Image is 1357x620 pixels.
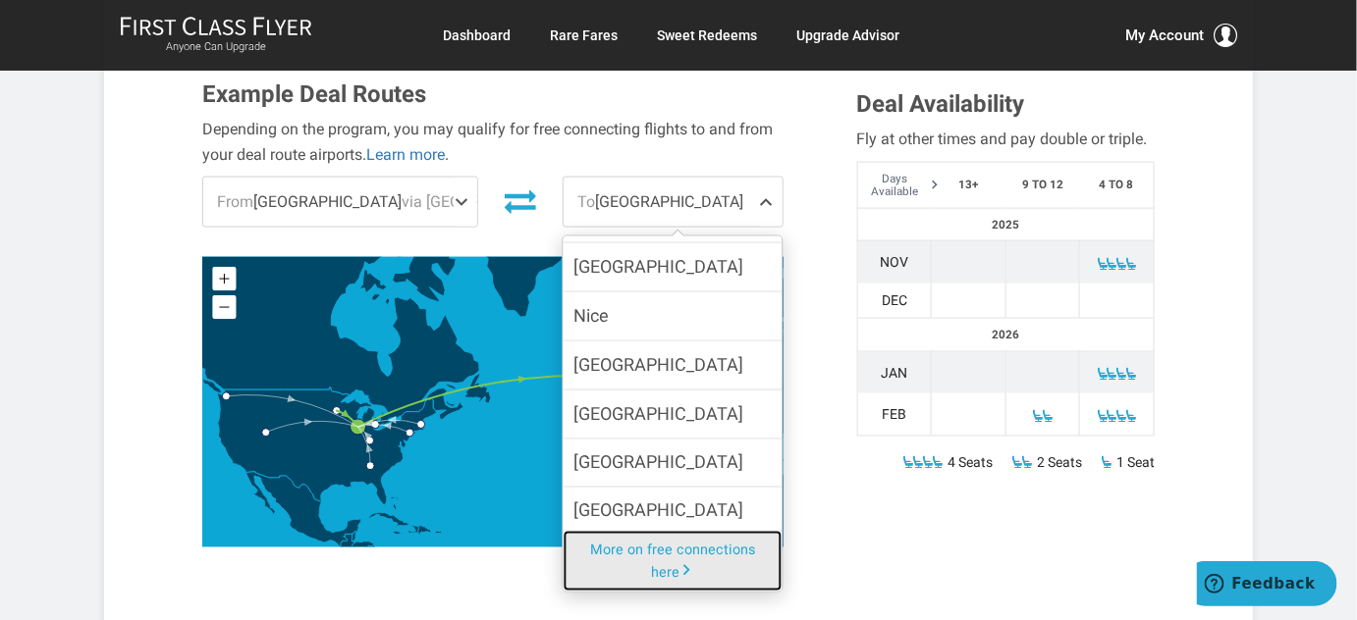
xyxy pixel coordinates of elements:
th: 2026 [857,319,1154,351]
span: Nice [573,302,609,331]
button: My Account [1125,24,1237,47]
span: [GEOGRAPHIC_DATA] [573,253,743,282]
a: Upgrade Advisor [796,18,899,53]
a: Rare Fares [550,18,618,53]
th: 13+ [932,162,1006,208]
span: Example Deal Routes [202,80,426,108]
a: More on free connections here [564,531,783,591]
span: 1 Seat [1116,451,1155,475]
span: My Account [1125,24,1204,47]
span: [GEOGRAPHIC_DATA] [573,400,743,429]
a: Sweet Redeems [657,18,757,53]
path: Puerto Rico [436,532,442,534]
path: Nicaragua [358,546,375,563]
span: [GEOGRAPHIC_DATA] [573,497,743,526]
span: From [217,192,253,211]
span: [GEOGRAPHIC_DATA] [203,178,477,227]
path: Jamaica [394,532,402,535]
span: [GEOGRAPHIC_DATA] [573,351,743,380]
th: 4 to 8 [1080,162,1155,208]
small: Anyone Can Upgrade [120,40,312,54]
g: Atlanta [366,463,383,471]
img: First Class Flyer [120,16,312,36]
span: via [GEOGRAPHIC_DATA] [402,192,574,211]
g: Salt Lake City [262,430,279,438]
span: 4 Seats [948,451,993,475]
th: Days Available [857,162,932,208]
path: Cuba [368,513,409,527]
span: To [577,192,595,211]
g: Seattle [223,393,240,401]
span: 2 Seats [1037,451,1082,475]
th: 2025 [857,209,1154,241]
path: Guatemala [341,535,355,550]
button: Invert Route Direction [493,180,548,223]
span: [GEOGRAPHIC_DATA] [564,178,783,227]
iframe: Opens a widget where you can find more information [1197,561,1337,610]
td: Nov [857,241,932,284]
div: Depending on the program, you may qualify for free connecting flights to and from your deal route... [202,117,784,167]
path: Mexico [246,473,361,548]
path: Haiti [408,527,419,535]
g: Cincinnati [366,438,383,445]
path: Dominican Republic [418,527,432,536]
span: [GEOGRAPHIC_DATA] [573,449,743,478]
td: Dec [857,284,932,319]
th: 9 to 12 [1005,162,1080,208]
div: Fly at other times and pay double or triple. [857,127,1155,152]
a: Dashboard [443,18,511,53]
a: First Class FlyerAnyone Can Upgrade [120,16,312,55]
td: Jan [857,352,932,394]
a: Learn more [366,145,445,164]
td: Feb [857,393,932,436]
path: Belize [353,533,356,543]
span: Deal Availability [857,90,1025,118]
